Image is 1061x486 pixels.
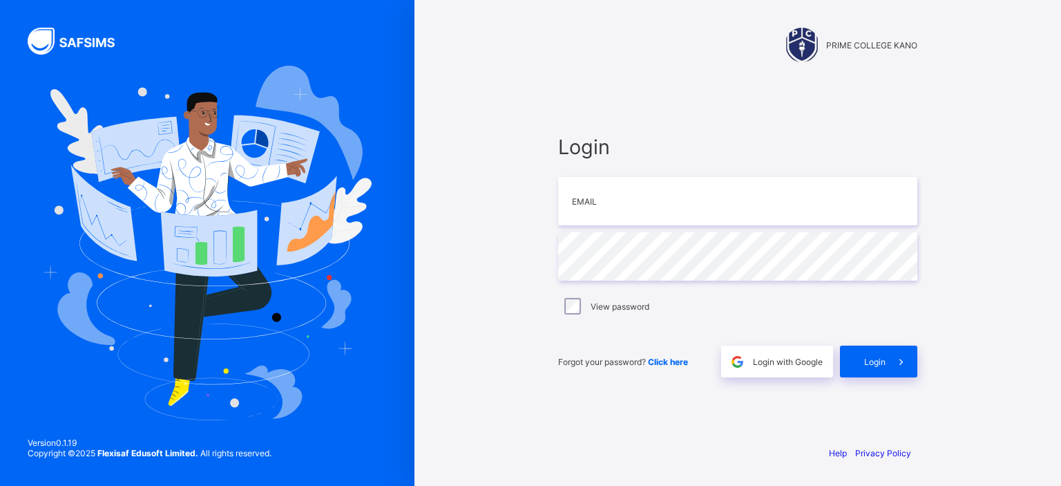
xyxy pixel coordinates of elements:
span: Login [864,357,886,367]
span: Login with Google [753,357,823,367]
span: Copyright © 2025 All rights reserved. [28,448,271,458]
span: Login [558,135,917,159]
span: Version 0.1.19 [28,438,271,448]
a: Click here [648,357,688,367]
a: Privacy Policy [855,448,911,458]
img: google.396cfc9801f0270233282035f929180a.svg [729,354,745,370]
label: View password [591,301,649,312]
a: Help [829,448,847,458]
span: Forgot your password? [558,357,688,367]
img: Hero Image [43,66,372,420]
img: SAFSIMS Logo [28,28,131,55]
span: PRIME COLLEGE KANO [826,40,917,50]
strong: Flexisaf Edusoft Limited. [97,448,198,458]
